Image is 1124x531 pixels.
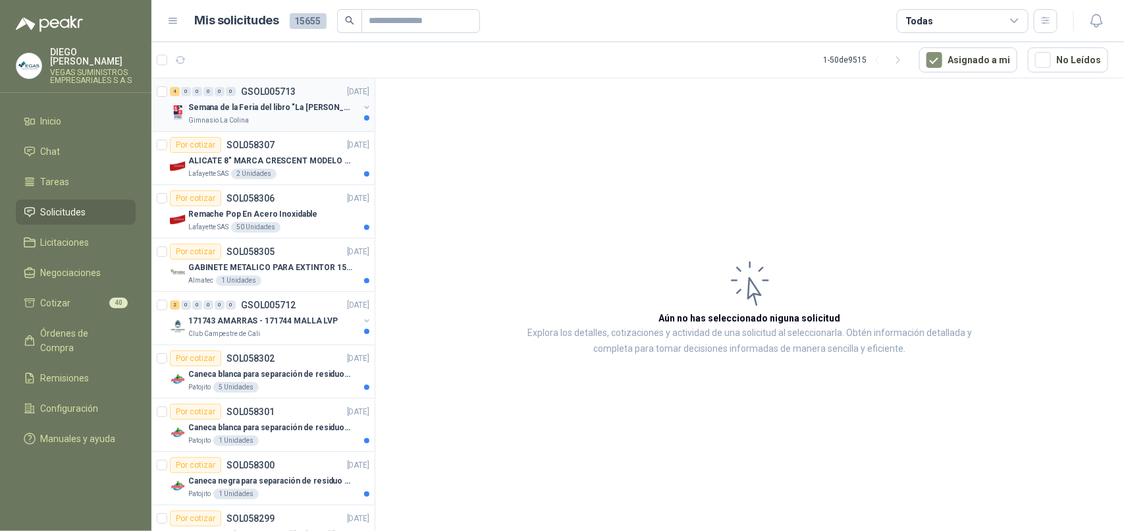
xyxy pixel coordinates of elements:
span: 40 [109,298,128,308]
p: SOL058307 [227,140,275,150]
img: Company Logo [170,265,186,281]
a: Inicio [16,109,136,134]
p: SOL058302 [227,354,275,363]
div: 0 [181,300,191,310]
h1: Mis solicitudes [195,11,279,30]
a: Chat [16,139,136,164]
a: Por cotizarSOL058306[DATE] Company LogoRemache Pop En Acero InoxidableLafayette SAS50 Unidades [151,185,375,238]
div: 0 [192,300,202,310]
p: ALICATE 8" MARCA CRESCENT MODELO 38008tv [188,155,352,167]
p: SOL058301 [227,407,275,416]
a: 4 0 0 0 0 0 GSOL005713[DATE] Company LogoSemana de la Feria del libro "La [PERSON_NAME]"Gimnasio ... [170,84,372,126]
span: Órdenes de Compra [41,326,123,355]
div: 50 Unidades [231,222,281,233]
div: 1 Unidades [216,275,261,286]
p: Caneca blanca para separación de residuos 10 LT [188,422,352,434]
a: Licitaciones [16,230,136,255]
p: SOL058300 [227,461,275,470]
a: Negociaciones [16,260,136,285]
a: Por cotizarSOL058307[DATE] Company LogoALICATE 8" MARCA CRESCENT MODELO 38008tvLafayette SAS2 Uni... [151,132,375,185]
p: [DATE] [347,246,369,258]
a: Remisiones [16,366,136,391]
p: Explora los detalles, cotizaciones y actividad de una solicitud al seleccionarla. Obtén informaci... [507,325,992,357]
a: Por cotizarSOL058305[DATE] Company LogoGABINETE METALICO PARA EXTINTOR 15 LBAlmatec1 Unidades [151,238,375,292]
p: [DATE] [347,299,369,312]
p: SOL058299 [227,514,275,523]
p: [DATE] [347,406,369,418]
span: Remisiones [41,371,90,385]
a: Tareas [16,169,136,194]
img: Company Logo [170,105,186,121]
span: Negociaciones [41,265,101,280]
p: VEGAS SUMINISTROS EMPRESARIALES S A S [50,69,136,84]
a: Solicitudes [16,200,136,225]
h3: Aún no has seleccionado niguna solicitud [659,311,841,325]
a: Cotizar40 [16,291,136,316]
div: 0 [203,87,213,96]
img: Company Logo [170,158,186,174]
div: Todas [905,14,933,28]
p: GSOL005713 [241,87,296,96]
span: Licitaciones [41,235,90,250]
span: Solicitudes [41,205,86,219]
p: [DATE] [347,139,369,152]
div: Por cotizar [170,350,221,366]
img: Company Logo [170,372,186,387]
p: Almatec [188,275,213,286]
div: Por cotizar [170,404,221,420]
p: DIEGO [PERSON_NAME] [50,47,136,66]
span: 15655 [290,13,327,29]
a: Configuración [16,396,136,421]
a: Por cotizarSOL058300[DATE] Company LogoCaneca negra para separación de residuo 55 LTPatojito1 Uni... [151,452,375,505]
img: Company Logo [170,425,186,441]
span: Tareas [41,175,70,189]
div: 2 Unidades [231,169,277,179]
p: SOL058306 [227,194,275,203]
p: Semana de la Feria del libro "La [PERSON_NAME]" [188,101,352,114]
div: 0 [215,87,225,96]
span: Chat [41,144,61,159]
img: Company Logo [170,478,186,494]
p: Patojito [188,435,211,446]
a: 2 0 0 0 0 0 GSOL005712[DATE] Company Logo171743 AMARRAS - 171744 MALLA LVPClub Campestre de Cali [170,297,372,339]
p: GABINETE METALICO PARA EXTINTOR 15 LB [188,262,352,274]
img: Logo peakr [16,16,83,32]
p: Patojito [188,382,211,393]
p: [DATE] [347,86,369,98]
p: Remache Pop En Acero Inoxidable [188,208,317,221]
div: 0 [226,87,236,96]
span: Inicio [41,114,62,128]
img: Company Logo [170,211,186,227]
div: Por cotizar [170,190,221,206]
span: Manuales y ayuda [41,432,116,446]
div: 2 [170,300,180,310]
p: Club Campestre de Cali [188,329,260,339]
div: 1 - 50 de 9515 [823,49,909,70]
img: Company Logo [16,53,41,78]
p: SOL058305 [227,247,275,256]
p: [DATE] [347,192,369,205]
div: 5 Unidades [213,382,259,393]
span: search [345,16,354,25]
span: Configuración [41,401,99,416]
div: 0 [181,87,191,96]
div: 0 [226,300,236,310]
div: Por cotizar [170,511,221,526]
p: [DATE] [347,459,369,472]
p: Caneca negra para separación de residuo 55 LT [188,475,352,488]
div: 1 Unidades [213,489,259,499]
div: 1 Unidades [213,435,259,446]
div: Por cotizar [170,137,221,153]
p: GSOL005712 [241,300,296,310]
button: No Leídos [1028,47,1108,72]
a: Órdenes de Compra [16,321,136,360]
div: 4 [170,87,180,96]
p: Caneca blanca para separación de residuos 121 LT [188,368,352,381]
p: [DATE] [347,513,369,525]
div: 0 [215,300,225,310]
p: 171743 AMARRAS - 171744 MALLA LVP [188,315,338,327]
div: Por cotizar [170,244,221,260]
p: Gimnasio La Colina [188,115,249,126]
button: Asignado a mi [919,47,1017,72]
a: Por cotizarSOL058302[DATE] Company LogoCaneca blanca para separación de residuos 121 LTPatojito5 ... [151,345,375,399]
